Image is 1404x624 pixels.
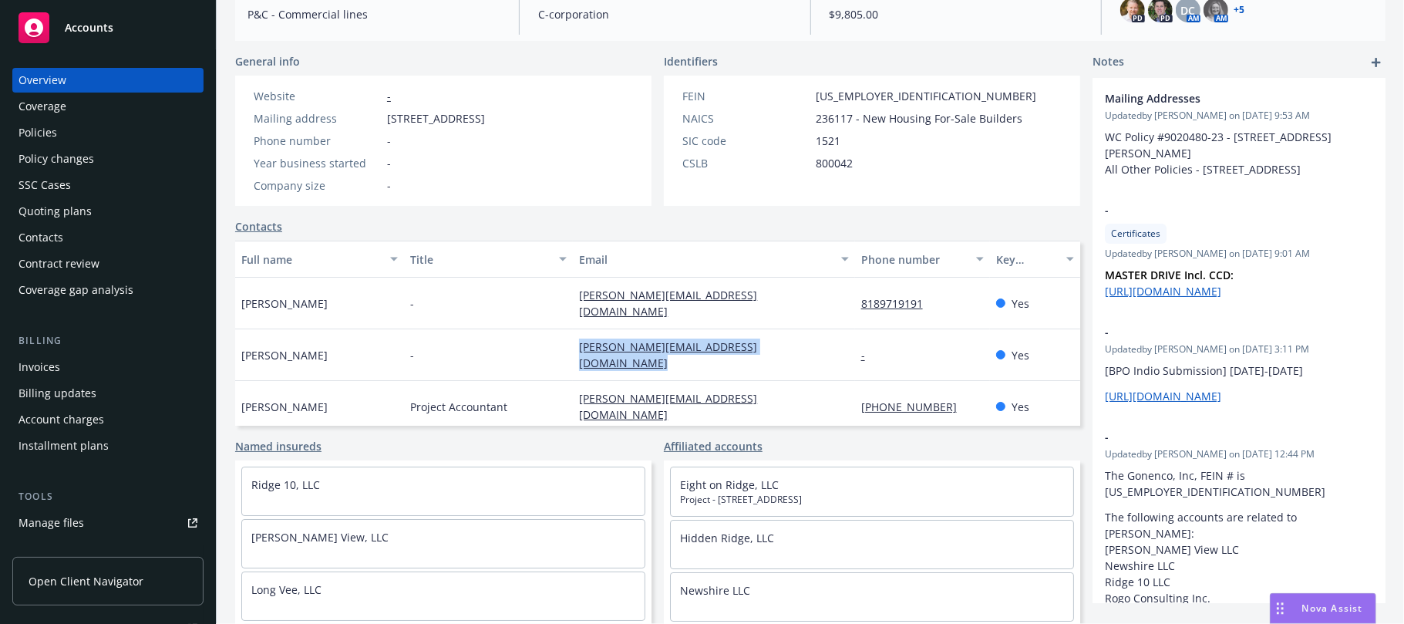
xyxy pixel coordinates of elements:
[247,6,500,22] span: P&C - Commercial lines
[12,68,204,93] a: Overview
[404,241,573,278] button: Title
[1105,467,1373,500] p: The Gonenco, Inc, FEIN # is [US_EMPLOYER_IDENTIFICATION_NUMBER]
[1105,389,1221,403] a: [URL][DOMAIN_NAME]
[682,155,810,171] div: CSLB
[254,88,381,104] div: Website
[251,477,320,492] a: Ridge 10, LLC
[410,347,414,363] span: -
[1105,90,1333,106] span: Mailing Addresses
[387,177,391,194] span: -
[19,381,96,406] div: Billing updates
[12,173,204,197] a: SSC Cases
[1093,78,1385,190] div: Mailing AddressesUpdatedby [PERSON_NAME] on [DATE] 9:53 AMWC Policy #9020480-23 - [STREET_ADDRESS...
[12,407,204,432] a: Account charges
[19,511,84,535] div: Manage files
[254,133,381,149] div: Phone number
[579,288,757,319] a: [PERSON_NAME][EMAIL_ADDRESS][DOMAIN_NAME]
[19,199,92,224] div: Quoting plans
[816,88,1036,104] span: [US_EMPLOYER_IDENTIFICATION_NUMBER]
[680,531,774,545] a: Hidden Ridge, LLC
[19,407,104,432] div: Account charges
[19,147,94,171] div: Policy changes
[579,339,757,370] a: [PERSON_NAME][EMAIL_ADDRESS][DOMAIN_NAME]
[19,173,71,197] div: SSC Cases
[235,241,404,278] button: Full name
[254,177,381,194] div: Company size
[1105,342,1373,356] span: Updated by [PERSON_NAME] on [DATE] 3:11 PM
[816,133,840,149] span: 1521
[410,295,414,312] span: -
[12,147,204,171] a: Policy changes
[664,53,718,69] span: Identifiers
[861,296,935,311] a: 8189719191
[19,120,57,145] div: Policies
[12,225,204,250] a: Contacts
[19,537,116,562] div: Manage exposures
[816,155,853,171] span: 800042
[680,477,779,492] a: Eight on Ridge, LLC
[241,251,381,268] div: Full name
[19,355,60,379] div: Invoices
[996,251,1057,268] div: Key contact
[410,399,507,415] span: Project Accountant
[1093,190,1385,312] div: -CertificatesUpdatedby [PERSON_NAME] on [DATE] 9:01 AMMASTER DRIVE Incl. CCD: [URL][DOMAIN_NAME]
[1012,399,1029,415] span: Yes
[387,133,391,149] span: -
[861,251,967,268] div: Phone number
[1271,594,1290,623] div: Drag to move
[19,251,99,276] div: Contract review
[1234,5,1245,15] a: +5
[579,391,757,422] a: [PERSON_NAME][EMAIL_ADDRESS][DOMAIN_NAME]
[1180,2,1195,19] span: DC
[579,251,831,268] div: Email
[12,489,204,504] div: Tools
[12,381,204,406] a: Billing updates
[538,6,791,22] span: C-corporation
[12,120,204,145] a: Policies
[235,438,322,454] a: Named insureds
[1105,429,1333,445] span: -
[1105,247,1373,261] span: Updated by [PERSON_NAME] on [DATE] 9:01 AM
[19,68,66,93] div: Overview
[12,278,204,302] a: Coverage gap analysis
[1105,129,1373,177] p: WC Policy #9020480-23 - [STREET_ADDRESS][PERSON_NAME] All Other Policies - [STREET_ADDRESS]
[12,511,204,535] a: Manage files
[861,348,877,363] a: -
[1012,347,1029,363] span: Yes
[19,94,66,119] div: Coverage
[12,355,204,379] a: Invoices
[29,573,143,589] span: Open Client Navigator
[1105,447,1373,461] span: Updated by [PERSON_NAME] on [DATE] 12:44 PM
[19,433,109,458] div: Installment plans
[241,347,328,363] span: [PERSON_NAME]
[12,433,204,458] a: Installment plans
[410,251,550,268] div: Title
[1270,593,1376,624] button: Nova Assist
[816,110,1022,126] span: 236117 - New Housing For-Sale Builders
[65,22,113,34] span: Accounts
[855,241,990,278] button: Phone number
[573,241,854,278] button: Email
[12,537,204,562] a: Manage exposures
[1105,363,1373,379] p: [BPO Indio Submission] [DATE]-[DATE]
[1105,324,1333,340] span: -
[251,530,389,545] a: [PERSON_NAME] View, LLC
[680,493,1064,507] span: Project - [STREET_ADDRESS]
[1012,295,1029,312] span: Yes
[861,400,969,414] a: [PHONE_NUMBER]
[235,53,300,69] span: General info
[1093,312,1385,417] div: -Updatedby [PERSON_NAME] on [DATE] 3:11 PM[BPO Indio Submission] [DATE]-[DATE][URL][DOMAIN_NAME]
[241,295,328,312] span: [PERSON_NAME]
[1093,53,1124,72] span: Notes
[12,251,204,276] a: Contract review
[1105,268,1234,282] strong: MASTER DRIVE Incl. CCD:
[1105,109,1373,123] span: Updated by [PERSON_NAME] on [DATE] 9:53 AM
[12,199,204,224] a: Quoting plans
[682,133,810,149] div: SIC code
[19,225,63,250] div: Contacts
[12,94,204,119] a: Coverage
[664,438,763,454] a: Affiliated accounts
[254,110,381,126] div: Mailing address
[387,89,391,103] a: -
[990,241,1080,278] button: Key contact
